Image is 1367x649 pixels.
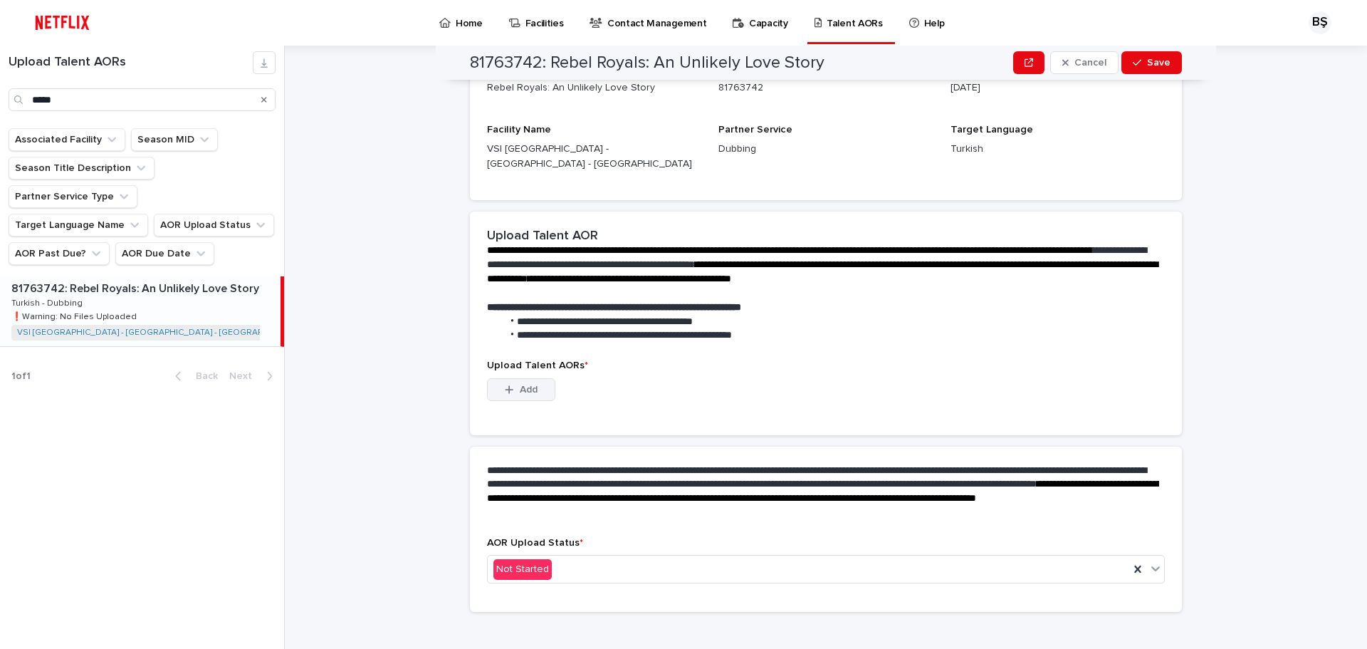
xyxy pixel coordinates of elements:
div: BŞ [1309,11,1331,34]
p: VSI [GEOGRAPHIC_DATA] - [GEOGRAPHIC_DATA] - [GEOGRAPHIC_DATA] [487,142,701,172]
p: Turkish - Dubbing [11,296,85,308]
span: Partner Service [718,125,792,135]
button: Save [1121,51,1182,74]
span: Upload Talent AORs [487,360,588,370]
p: Rebel Royals: An Unlikely Love Story [487,81,701,95]
p: 81763742 [718,81,933,95]
button: Back [164,370,224,383]
p: ❗️Warning: No Files Uploaded [11,309,140,322]
p: 81763742: Rebel Royals: An Unlikely Love Story [11,279,262,296]
button: Add [487,378,555,401]
span: Facility Name [487,125,551,135]
button: Target Language Name [9,214,148,237]
span: Cancel [1074,58,1106,68]
h2: 81763742: Rebel Royals: An Unlikely Love Story [470,53,824,73]
p: Dubbing [718,142,933,157]
button: Season MID [131,128,218,151]
button: AOR Due Date [115,242,214,265]
span: AOR Upload Status [487,538,583,548]
span: Back [187,371,218,381]
h2: Upload Talent AOR [487,229,598,244]
span: Target Language [950,125,1033,135]
button: Next [224,370,284,383]
div: Not Started [493,559,552,580]
span: Add [520,385,538,395]
input: Search [9,88,276,111]
img: ifQbXi3ZQGMSEF7WDB7W [28,9,96,37]
button: Cancel [1050,51,1119,74]
p: [DATE] [950,81,1165,95]
button: Season Title Description [9,157,154,180]
span: Next [229,371,261,381]
p: Turkish [950,142,1165,157]
a: VSI [GEOGRAPHIC_DATA] - [GEOGRAPHIC_DATA] - [GEOGRAPHIC_DATA] [17,328,305,338]
span: Save [1147,58,1170,68]
button: Partner Service Type [9,185,137,208]
button: AOR Past Due? [9,242,110,265]
button: AOR Upload Status [154,214,274,237]
h1: Upload Talent AORs [9,55,253,71]
button: Associated Facility [9,128,125,151]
